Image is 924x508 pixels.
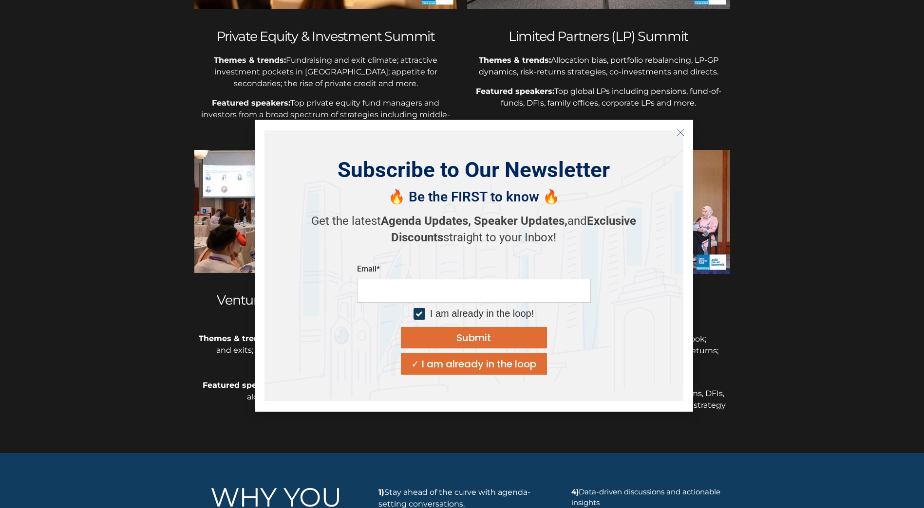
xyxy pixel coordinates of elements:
[476,87,554,96] span: Featured speakers:
[203,381,281,390] b: Featured speakers:
[199,334,271,343] b: Themes & trends:
[467,29,730,44] h2: Limited Partners (LP) Summit
[194,29,457,44] h2: Private Equity & Investment Summit
[212,98,290,108] strong: Featured speakers:
[479,55,720,76] span: Allocation bias, portfolio rebalancing, LP-GP dynamics, risk-returns strategies, co-investments a...
[194,292,457,308] h2: Venture Capital & Founders Summit​
[571,487,579,496] b: 4)
[194,97,457,132] p: Top private equity fund managers and investors from a broad spectrum of strategies including midd...
[378,488,384,497] b: 1)
[214,55,286,65] strong: Themes & trends:
[501,87,721,108] span: Top global LPs including pensions, fund-of-funds, DFIs, family offices, corporate LPs and more.
[479,55,551,65] span: Themes & trends:
[194,333,457,403] p: Deployment strategies; Navigating fundraising and exits; Operating in a downcycle; business pivot...
[194,54,457,90] p: Fundraising and exit climate; attractive investment pockets in [GEOGRAPHIC_DATA]; appetite for se...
